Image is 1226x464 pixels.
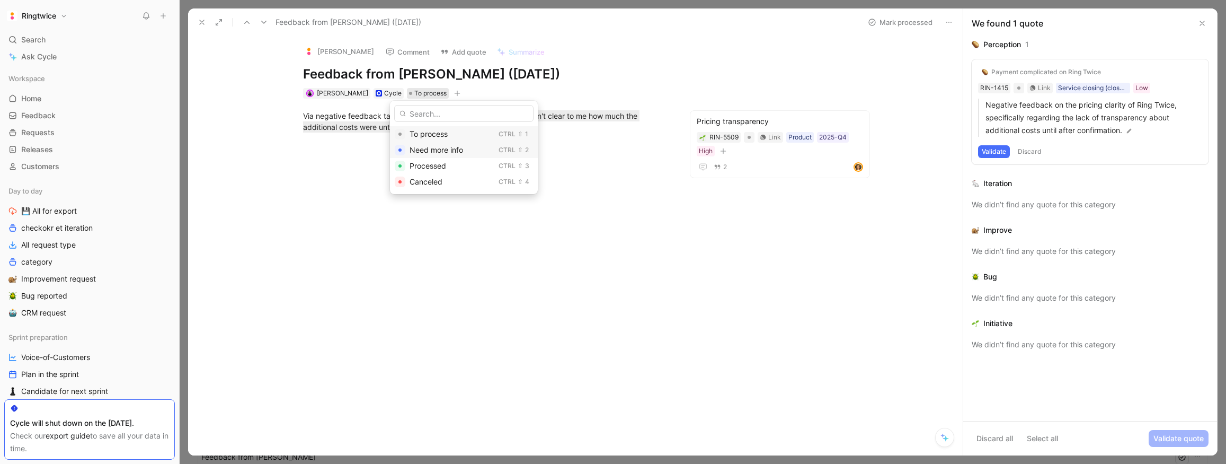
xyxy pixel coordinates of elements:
[394,105,534,122] input: Search...
[525,129,528,139] div: 1
[499,177,516,187] div: Ctrl
[499,145,516,155] div: Ctrl
[410,177,442,186] span: Canceled
[499,161,516,171] div: Ctrl
[499,129,516,139] div: Ctrl
[410,161,446,170] span: Processed
[518,129,523,139] div: ⇧
[518,145,523,155] div: ⇧
[518,161,523,171] div: ⇧
[525,145,529,155] div: 2
[518,177,523,187] div: ⇧
[410,145,463,154] span: Need more info
[525,177,529,187] div: 4
[525,161,529,171] div: 3
[410,129,448,138] span: To process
